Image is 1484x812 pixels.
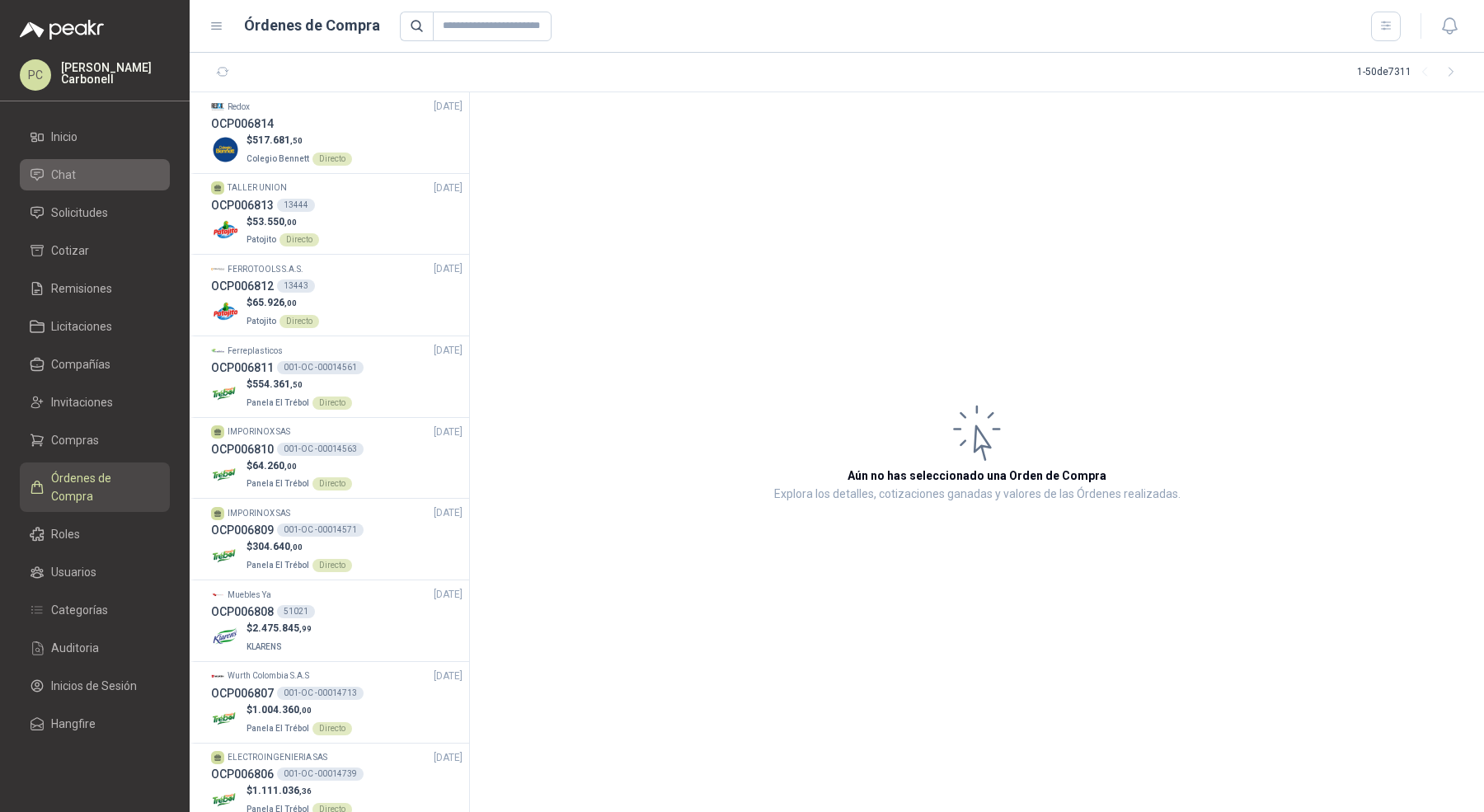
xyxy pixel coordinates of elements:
[247,458,352,474] p: $
[211,99,463,167] a: Company LogoRedox[DATE] OCP006814Company Logo$517.681,50Colegio BennettDirecto
[20,311,170,342] a: Licitaciones
[51,639,99,657] span: Auditoria
[247,295,319,311] p: $
[848,467,1106,485] h3: Aún no has seleccionado una Orden de Compra
[277,279,315,293] div: 13443
[20,670,170,702] a: Inicios de Sesión
[51,601,108,619] span: Categorías
[299,786,312,796] span: ,36
[434,750,463,766] span: [DATE]
[252,297,297,308] span: 65.926
[211,261,463,329] a: Company LogoFERROTOOLS S.A.S.[DATE] OCP00681213443Company Logo$65.926,00PatojitoDirecto
[252,460,297,472] span: 64.260
[434,669,463,684] span: [DATE]
[247,479,309,488] span: Panela El Trébol
[247,398,309,407] span: Panela El Trébol
[211,100,224,113] img: Company Logo
[252,704,312,716] span: 1.004.360
[228,589,271,602] p: Muebles Ya
[51,393,113,411] span: Invitaciones
[1357,59,1464,86] div: 1 - 50 de 7311
[20,594,170,626] a: Categorías
[277,361,364,374] div: 001-OC -00014561
[228,425,290,439] p: IMPORINOX SAS
[247,214,319,230] p: $
[277,767,364,781] div: 001-OC -00014739
[228,181,287,195] p: TALLER UNION
[247,235,276,244] span: Patojito
[51,715,96,733] span: Hangfire
[277,687,364,700] div: 001-OC -00014713
[211,379,240,408] img: Company Logo
[247,783,352,799] p: $
[228,345,283,358] p: Ferreplasticos
[51,525,80,543] span: Roles
[247,724,309,733] span: Panela El Trébol
[211,181,463,248] a: TALLER UNION[DATE] OCP00681313444Company Logo$53.550,00PatojitoDirecto
[211,603,274,621] h3: OCP006808
[247,154,309,163] span: Colegio Bennett
[279,315,319,328] div: Directo
[247,133,352,148] p: $
[312,477,352,490] div: Directo
[51,431,99,449] span: Compras
[434,425,463,440] span: [DATE]
[228,263,303,276] p: FERROTOOLS S.A.S.
[277,523,364,537] div: 001-OC -00014571
[51,242,89,260] span: Cotizar
[20,708,170,739] a: Hangfire
[247,317,276,326] span: Patojito
[211,359,274,377] h3: OCP006811
[244,14,380,37] h1: Órdenes de Compra
[51,469,154,505] span: Órdenes de Compra
[312,722,352,735] div: Directo
[279,233,319,246] div: Directo
[247,561,309,570] span: Panela El Trébol
[284,218,297,227] span: ,00
[290,380,303,389] span: ,50
[247,621,312,636] p: $
[20,235,170,266] a: Cotizar
[51,355,110,373] span: Compañías
[20,425,170,456] a: Compras
[20,273,170,304] a: Remisiones
[51,677,137,695] span: Inicios de Sesión
[20,59,51,91] div: PC
[284,298,297,307] span: ,00
[20,519,170,550] a: Roles
[434,505,463,521] span: [DATE]
[774,485,1181,505] p: Explora los detalles, cotizaciones ganadas y valores de las Órdenes realizadas.
[211,684,274,702] h3: OCP006807
[312,153,352,166] div: Directo
[299,624,312,633] span: ,99
[434,343,463,359] span: [DATE]
[211,623,240,652] img: Company Logo
[211,765,274,783] h3: OCP006806
[252,378,303,390] span: 554.361
[252,785,312,796] span: 1.111.036
[252,216,297,228] span: 53.550
[51,166,76,184] span: Chat
[20,121,170,153] a: Inicio
[20,197,170,228] a: Solicitudes
[51,279,112,298] span: Remisiones
[211,669,224,683] img: Company Logo
[211,135,240,164] img: Company Logo
[211,542,240,570] img: Company Logo
[20,632,170,664] a: Auditoria
[20,387,170,418] a: Invitaciones
[434,587,463,603] span: [DATE]
[211,521,274,539] h3: OCP006809
[211,298,240,326] img: Company Logo
[20,556,170,588] a: Usuarios
[228,101,250,114] p: Redox
[51,317,112,336] span: Licitaciones
[211,587,463,655] a: Company LogoMuebles Ya[DATE] OCP00680851021Company Logo$2.475.845,99KLARENS
[290,542,303,552] span: ,00
[277,199,315,212] div: 13444
[211,115,274,133] h3: OCP006814
[434,99,463,115] span: [DATE]
[290,136,303,145] span: ,50
[51,563,96,581] span: Usuarios
[211,669,463,736] a: Company LogoWurth Colombia S.A.S[DATE] OCP006807001-OC -00014713Company Logo$1.004.360,00Panela E...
